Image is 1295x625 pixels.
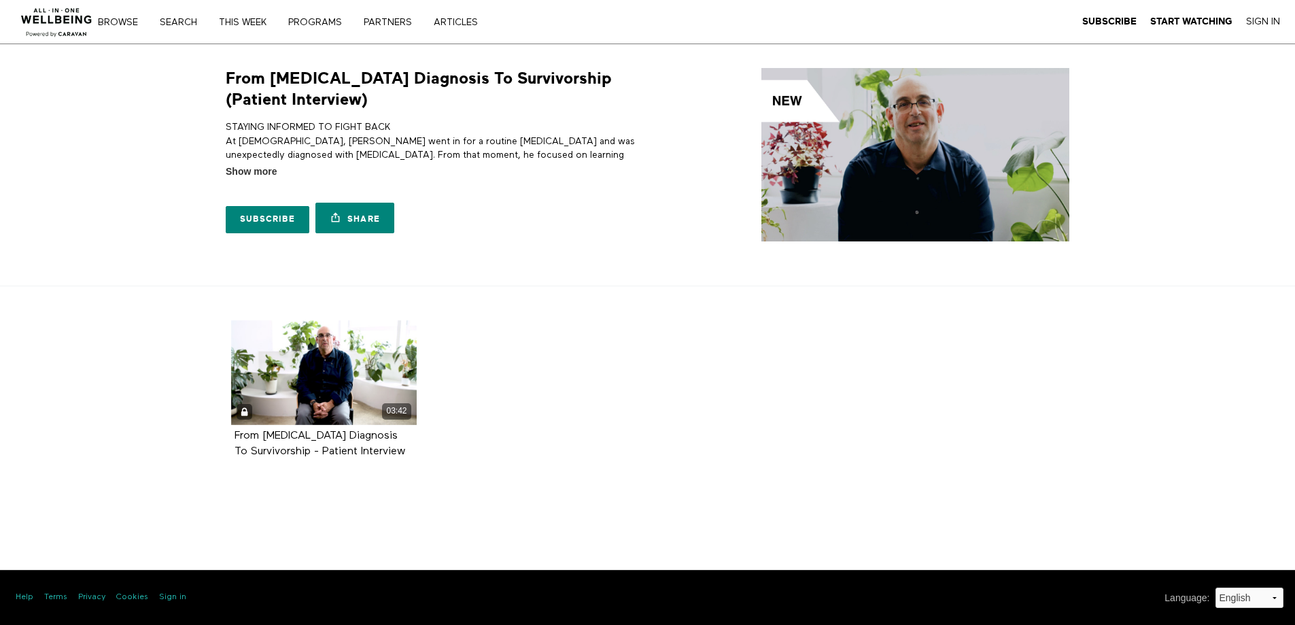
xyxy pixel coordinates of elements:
[78,592,105,603] a: Privacy
[1082,16,1137,28] a: Subscribe
[235,430,405,457] strong: From Cancer Diagnosis To Survivorship - Patient Interview
[761,68,1069,241] img: From Cancer Diagnosis To Survivorship (Patient Interview)
[16,592,33,603] a: Help
[155,18,211,27] a: Search
[116,592,148,603] a: Cookies
[231,320,417,425] a: From Cancer Diagnosis To Survivorship - Patient Interview 03:42
[159,592,186,603] a: Sign in
[283,18,356,27] a: PROGRAMS
[235,430,405,456] a: From [MEDICAL_DATA] Diagnosis To Survivorship - Patient Interview
[214,18,281,27] a: THIS WEEK
[382,403,411,419] div: 03:42
[1150,16,1232,27] strong: Start Watching
[226,68,642,110] h1: From [MEDICAL_DATA] Diagnosis To Survivorship (Patient Interview)
[226,120,642,231] p: STAYING INFORMED TO FIGHT BACK At [DEMOGRAPHIC_DATA], [PERSON_NAME] went in for a routine [MEDICA...
[1246,16,1280,28] a: Sign In
[226,206,309,233] a: Subscribe
[226,165,277,179] span: Show more
[429,18,492,27] a: ARTICLES
[44,592,67,603] a: Terms
[1082,16,1137,27] strong: Subscribe
[1164,591,1209,605] label: Language :
[107,15,506,29] nav: Primary
[359,18,426,27] a: PARTNERS
[315,203,394,233] a: Share
[93,18,152,27] a: Browse
[1150,16,1232,28] a: Start Watching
